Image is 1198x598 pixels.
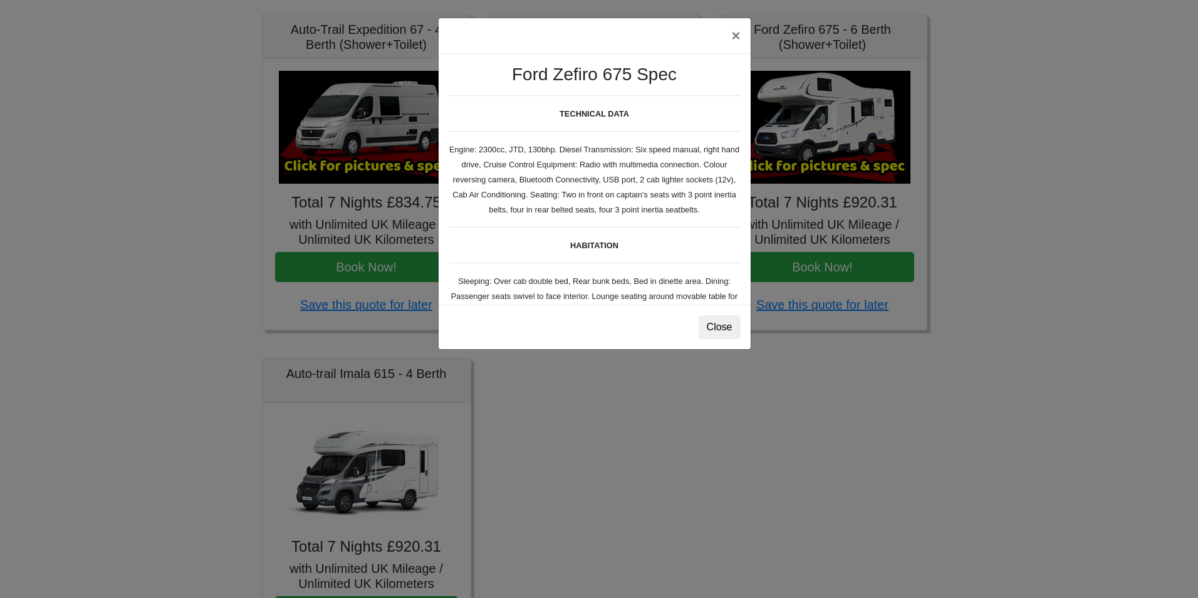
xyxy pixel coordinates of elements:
h3: Ford Zefiro 675 Spec [449,64,741,85]
b: HABITATION [570,241,618,250]
b: TECHNICAL DATA [560,109,629,118]
button: × [721,18,750,53]
button: Close [699,315,741,339]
